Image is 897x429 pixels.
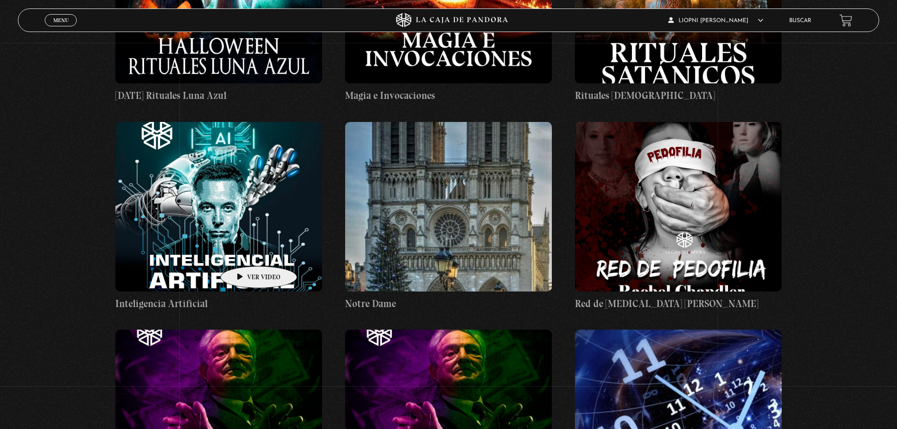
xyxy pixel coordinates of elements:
[575,296,782,311] h4: Red de [MEDICAL_DATA] [PERSON_NAME]
[115,122,322,311] a: Inteligencia Artificial
[345,88,552,103] h4: Magia e Invocaciones
[115,88,322,103] h4: [DATE] Rituales Luna Azul
[115,296,322,311] h4: Inteligencia Artificial
[789,18,811,24] a: Buscar
[345,296,552,311] h4: Notre Dame
[575,88,782,103] h4: Rituales [DEMOGRAPHIC_DATA]
[53,17,69,23] span: Menu
[575,122,782,311] a: Red de [MEDICAL_DATA] [PERSON_NAME]
[50,25,72,32] span: Cerrar
[345,122,552,311] a: Notre Dame
[668,18,763,24] span: LIOPNI [PERSON_NAME]
[840,14,852,27] a: View your shopping cart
